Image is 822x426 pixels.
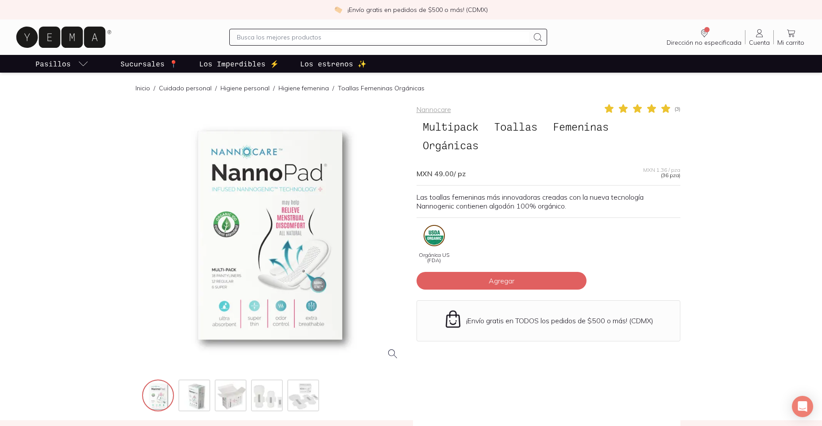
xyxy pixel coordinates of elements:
img: 0006-multi3-1024x10242x_d72c15ce-68cf-4c5f-96d3-af8841a3c2a2=fwebp-q70-w256 [288,380,320,412]
a: Dirección no especificada [663,28,745,46]
a: Nannocare [417,105,451,114]
a: Cuenta [745,28,773,46]
p: Los Imperdibles ⚡️ [199,58,279,69]
a: Higiene femenina [278,84,329,92]
span: Dirección no especificada [667,39,741,46]
a: Cuidado personal [159,84,212,92]
span: (36 pza) [661,173,680,178]
p: Toallas Femeninas Orgánicas [338,84,425,93]
span: ( 3 ) [675,106,680,112]
input: Busca los mejores productos [237,32,529,43]
img: 0007-multi2-1024x10242x_99521b5d-1eda-4fd9-b01f-26d9d1b4b6df=fwebp-q70-w256 [179,380,211,412]
span: / [329,84,338,93]
p: ¡Envío gratis en TODOS los pedidos de $500 o más! (CDMX) [466,316,653,325]
span: Multipack [417,118,485,135]
span: Femeninas [547,118,615,135]
img: 0005-multi4-1024x10242x_f7a43866-9702-4cd0-b890-a895748ce0fa=fwebp-q70-w256 [252,380,284,412]
span: / [270,84,278,93]
span: / [150,84,159,93]
span: Mi carrito [777,39,804,46]
span: Toallas [488,118,544,135]
p: Pasillos [35,58,71,69]
button: Agregar [417,272,587,290]
div: Open Intercom Messenger [792,396,813,417]
p: Las toallas femeninas más innovadoras creadas con la nueva tecnología Nannogenic contienen algodó... [417,193,680,210]
span: MXN 1.36 / pza [643,167,680,173]
span: Cuenta [749,39,770,46]
img: Envío [444,310,463,329]
img: check [334,6,342,14]
span: Orgánica US (FDA) [417,252,452,263]
a: Inicio [135,84,150,92]
a: pasillo-todos-link [34,55,90,73]
span: Orgánicas [417,137,485,154]
a: Sucursales 📍 [119,55,180,73]
span: / [212,84,220,93]
p: Sucursales 📍 [120,58,178,69]
a: Mi carrito [774,28,808,46]
p: ¡Envío gratis en pedidos de $500 o más! (CDMX) [347,5,488,14]
img: 0002-multipack-open-box_c016ab96-d15c-4377-895d-bb815c9c9622=fwebp-q70-w256 [216,380,247,412]
span: Agregar [489,276,514,285]
a: Los estrenos ✨ [298,55,368,73]
img: 0008-multi_c257c217-2b8e-4009-becb-83e93c5da266=fwebp-q70-w256 [143,380,175,412]
a: Higiene personal [220,84,270,92]
a: Los Imperdibles ⚡️ [197,55,281,73]
span: MXN 49.00 / pz [417,169,466,178]
img: certificate_639cecc1-b2e3-49ab-b315-9acb3e673bab=fwebp-q70-w96 [424,225,445,246]
p: Los estrenos ✨ [300,58,367,69]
